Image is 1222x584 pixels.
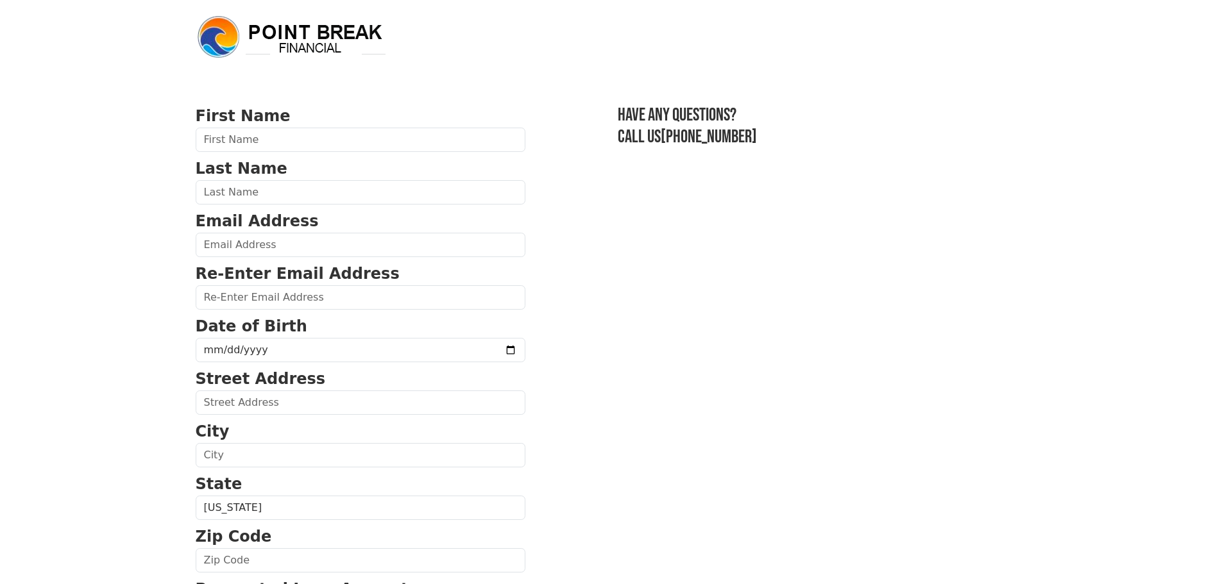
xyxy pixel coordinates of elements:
a: [PHONE_NUMBER] [661,126,757,147]
strong: City [196,422,230,440]
strong: Re-Enter Email Address [196,265,400,283]
img: logo.png [196,14,388,60]
input: City [196,443,525,467]
input: First Name [196,128,525,152]
input: Last Name [196,180,525,204]
input: Re-Enter Email Address [196,285,525,310]
strong: Last Name [196,160,287,178]
h3: Call us [618,126,1027,148]
strong: Date of Birth [196,317,307,335]
strong: Zip Code [196,528,272,546]
strong: First Name [196,107,291,125]
input: Street Address [196,390,525,415]
strong: Email Address [196,212,319,230]
input: Email Address [196,233,525,257]
strong: State [196,475,242,493]
h3: Have any questions? [618,104,1027,126]
strong: Street Address [196,370,326,388]
input: Zip Code [196,548,525,572]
